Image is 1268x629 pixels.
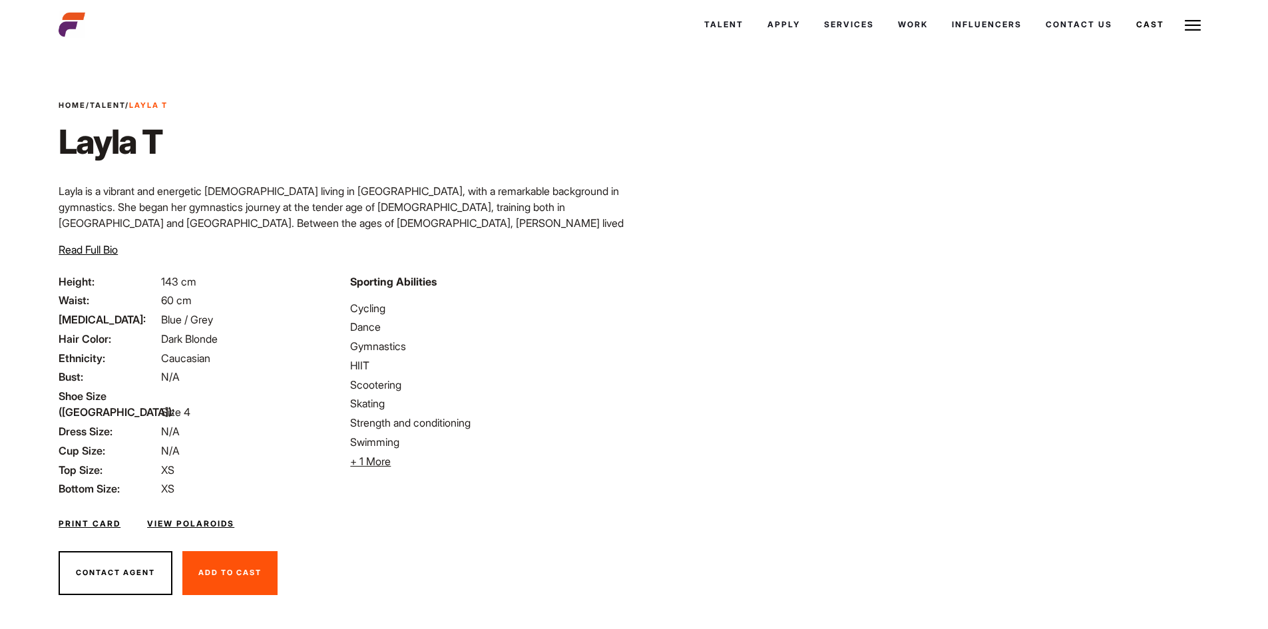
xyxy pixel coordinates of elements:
[161,463,174,477] span: XS
[59,350,158,366] span: Ethnicity:
[59,423,158,439] span: Dress Size:
[350,319,626,335] li: Dance
[161,370,180,383] span: N/A
[350,357,626,373] li: HIIT
[59,312,158,327] span: [MEDICAL_DATA]:
[161,313,213,326] span: Blue / Grey
[161,425,180,438] span: N/A
[161,351,210,365] span: Caucasian
[59,551,172,595] button: Contact Agent
[59,388,158,420] span: Shoe Size ([GEOGRAPHIC_DATA]):
[90,101,125,110] a: Talent
[350,434,626,450] li: Swimming
[129,101,168,110] strong: Layla T
[161,332,218,345] span: Dark Blonde
[350,338,626,354] li: Gymnastics
[1124,7,1176,43] a: Cast
[59,122,168,162] h1: Layla T
[59,369,158,385] span: Bust:
[350,275,437,288] strong: Sporting Abilities
[59,242,118,258] button: Read Full Bio
[59,518,120,530] a: Print Card
[198,568,262,577] span: Add To Cast
[59,274,158,290] span: Height:
[59,183,626,279] p: Layla is a vibrant and energetic [DEMOGRAPHIC_DATA] living in [GEOGRAPHIC_DATA], with a remarkabl...
[59,443,158,459] span: Cup Size:
[161,275,196,288] span: 143 cm
[161,482,174,495] span: XS
[350,455,391,468] span: + 1 More
[59,331,158,347] span: Hair Color:
[182,551,278,595] button: Add To Cast
[59,292,158,308] span: Waist:
[350,377,626,393] li: Scootering
[350,395,626,411] li: Skating
[59,462,158,478] span: Top Size:
[161,444,180,457] span: N/A
[350,300,626,316] li: Cycling
[161,405,190,419] span: Size 4
[59,481,158,497] span: Bottom Size:
[886,7,940,43] a: Work
[161,294,192,307] span: 60 cm
[940,7,1034,43] a: Influencers
[1034,7,1124,43] a: Contact Us
[59,100,168,111] span: / /
[692,7,755,43] a: Talent
[59,11,85,38] img: cropped-aefm-brand-fav-22-square.png
[59,243,118,256] span: Read Full Bio
[147,518,234,530] a: View Polaroids
[812,7,886,43] a: Services
[350,415,626,431] li: Strength and conditioning
[1185,17,1201,33] img: Burger icon
[59,101,86,110] a: Home
[755,7,812,43] a: Apply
